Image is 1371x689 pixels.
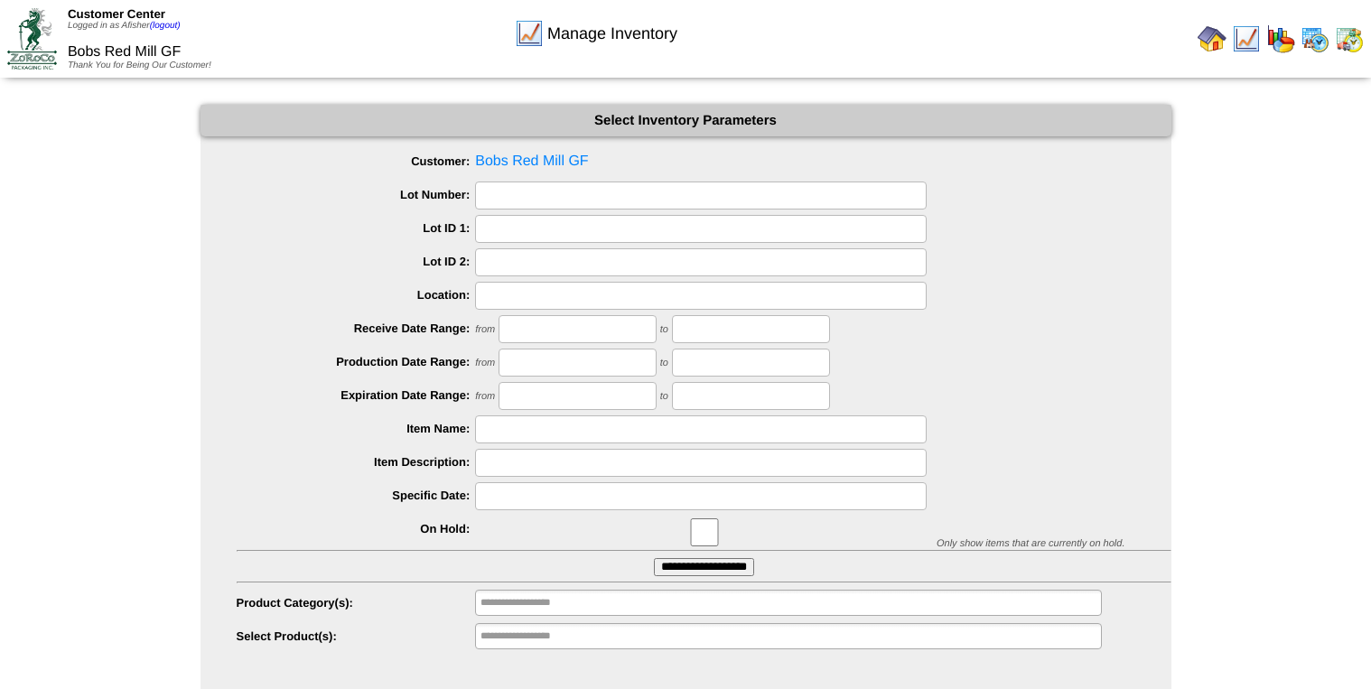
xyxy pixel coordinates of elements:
img: home.gif [1198,24,1226,53]
span: to [660,358,668,368]
span: Thank You for Being Our Customer! [68,61,211,70]
span: to [660,391,668,402]
span: Customer Center [68,7,165,21]
label: Lot ID 2: [237,255,476,268]
label: Receive Date Range: [237,321,476,335]
img: ZoRoCo_Logo(Green%26Foil)%20jpg.webp [7,8,57,69]
label: Select Product(s): [237,629,476,643]
div: Select Inventory Parameters [201,105,1171,136]
span: Manage Inventory [547,24,677,43]
img: calendarinout.gif [1335,24,1364,53]
label: On Hold: [237,522,476,535]
img: line_graph.gif [1232,24,1261,53]
span: Bobs Red Mill GF [237,148,1171,175]
label: Item Name: [237,422,476,435]
span: from [475,391,495,402]
label: Expiration Date Range: [237,388,476,402]
label: Item Description: [237,455,476,469]
span: from [475,358,495,368]
img: calendarprod.gif [1301,24,1329,53]
span: from [475,324,495,335]
label: Location: [237,288,476,302]
label: Product Category(s): [237,596,476,610]
img: line_graph.gif [515,19,544,48]
label: Specific Date: [237,489,476,502]
span: Bobs Red Mill GF [68,44,181,60]
label: Customer: [237,154,476,168]
label: Production Date Range: [237,355,476,368]
span: Only show items that are currently on hold. [937,538,1124,549]
a: (logout) [150,21,181,31]
span: to [660,324,668,335]
label: Lot ID 1: [237,221,476,235]
label: Lot Number: [237,188,476,201]
img: graph.gif [1266,24,1295,53]
span: Logged in as Afisher [68,21,181,31]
